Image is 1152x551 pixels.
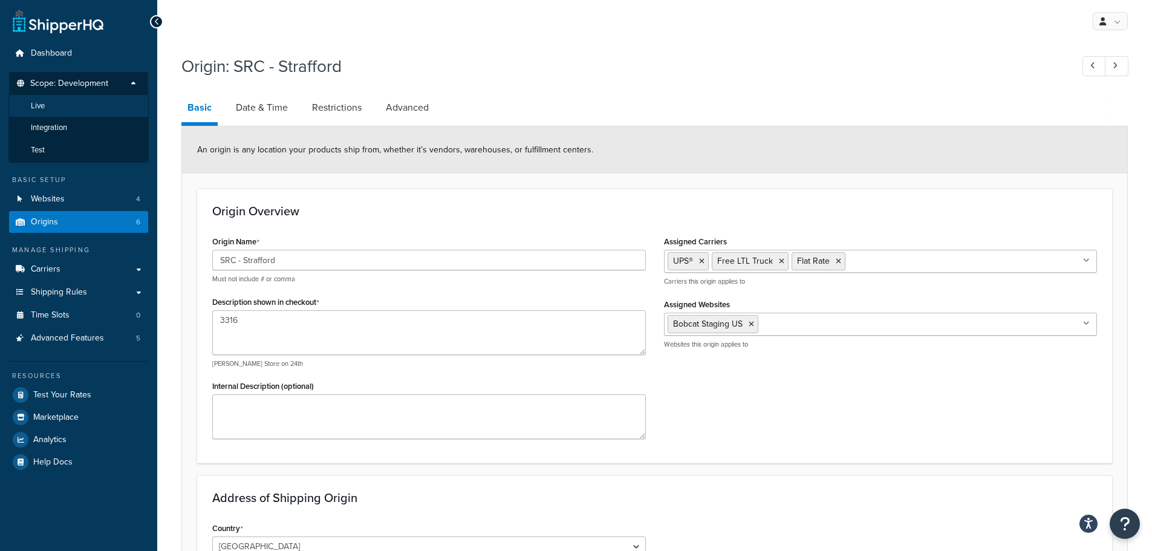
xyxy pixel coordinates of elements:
[9,281,148,304] a: Shipping Rules
[9,188,148,210] li: Websites
[31,101,45,111] span: Live
[33,390,91,400] span: Test Your Rates
[31,123,67,133] span: Integration
[797,255,830,267] span: Flat Rate
[9,175,148,185] div: Basic Setup
[136,194,140,204] span: 4
[212,298,319,307] label: Description shown in checkout
[31,310,70,321] span: Time Slots
[31,287,87,298] span: Shipping Rules
[30,79,108,89] span: Scope: Development
[9,327,148,350] li: Advanced Features
[9,245,148,255] div: Manage Shipping
[9,451,148,473] a: Help Docs
[31,333,104,344] span: Advanced Features
[664,277,1098,286] p: Carriers this origin applies to
[9,384,148,406] a: Test Your Rates
[9,304,148,327] a: Time Slots0
[9,211,148,233] li: Origins
[1082,56,1106,76] a: Previous Record
[8,117,149,139] li: Integration
[212,310,646,355] textarea: 3316
[33,435,67,445] span: Analytics
[136,333,140,344] span: 5
[181,93,218,126] a: Basic
[31,264,60,275] span: Carriers
[664,300,730,309] label: Assigned Websites
[212,275,646,284] p: Must not include # or comma
[31,217,58,227] span: Origins
[212,491,1097,504] h3: Address of Shipping Origin
[9,188,148,210] a: Websites4
[9,406,148,428] a: Marketplace
[197,143,593,156] span: An origin is any location your products ship from, whether it’s vendors, warehouses, or fulfillme...
[31,48,72,59] span: Dashboard
[9,258,148,281] a: Carriers
[9,211,148,233] a: Origins6
[31,145,45,155] span: Test
[8,95,149,117] li: Live
[33,457,73,468] span: Help Docs
[8,139,149,161] li: Test
[212,382,314,391] label: Internal Description (optional)
[230,93,294,122] a: Date & Time
[136,310,140,321] span: 0
[212,204,1097,218] h3: Origin Overview
[212,237,259,247] label: Origin Name
[212,524,243,533] label: Country
[1110,509,1140,539] button: Open Resource Center
[664,237,727,246] label: Assigned Carriers
[306,93,368,122] a: Restrictions
[31,194,65,204] span: Websites
[673,255,693,267] span: UPS®
[181,54,1060,78] h1: Origin: SRC - Strafford
[664,340,1098,349] p: Websites this origin applies to
[9,371,148,381] div: Resources
[9,429,148,451] a: Analytics
[9,304,148,327] li: Time Slots
[9,327,148,350] a: Advanced Features5
[673,318,743,330] span: Bobcat Staging US
[33,412,79,423] span: Marketplace
[9,42,148,65] a: Dashboard
[717,255,773,267] span: Free LTL Truck
[212,359,646,368] p: [PERSON_NAME] Store on 24th
[380,93,435,122] a: Advanced
[1105,56,1128,76] a: Next Record
[136,217,140,227] span: 6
